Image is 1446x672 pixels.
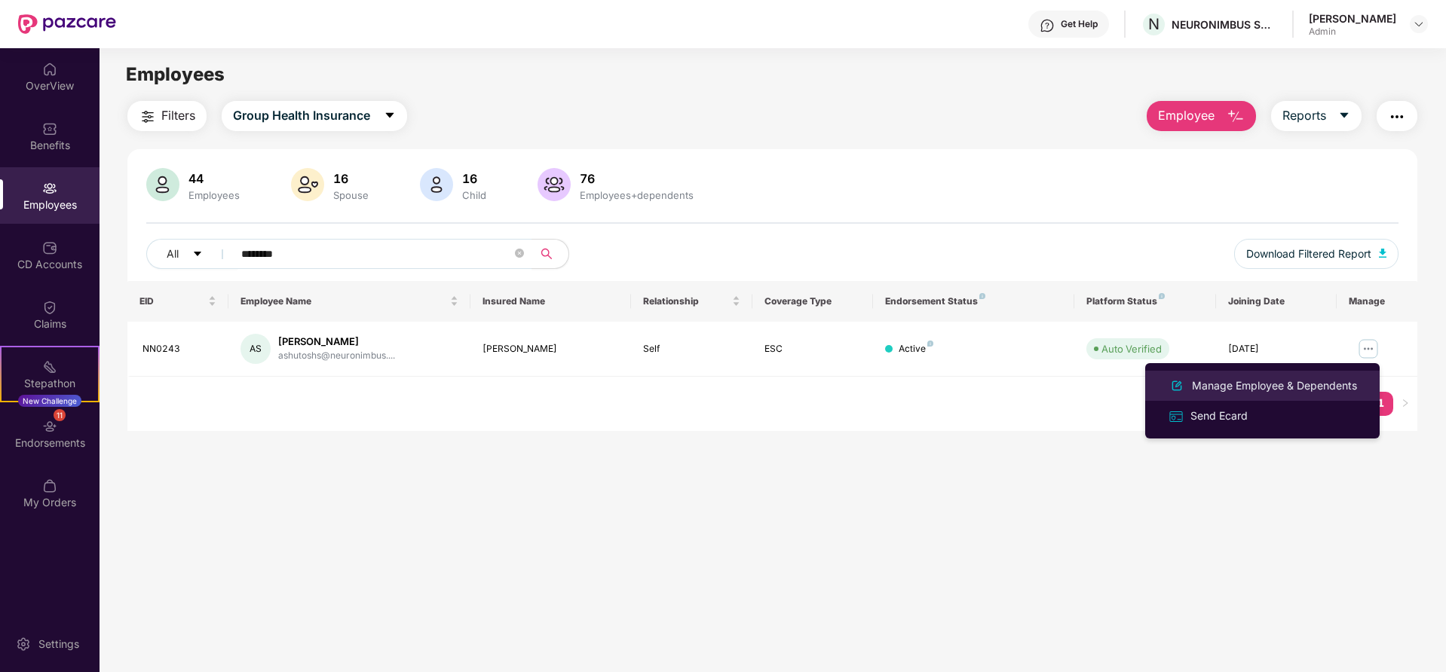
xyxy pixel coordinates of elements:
button: Employee [1147,101,1256,131]
li: Next Page [1393,392,1417,416]
button: Group Health Insurancecaret-down [222,101,407,131]
img: manageButton [1356,337,1380,361]
div: Stepathon [2,376,98,391]
div: Child [459,189,489,201]
img: svg+xml;base64,PHN2ZyB4bWxucz0iaHR0cDovL3d3dy53My5vcmcvMjAwMC9zdmciIHdpZHRoPSI4IiBoZWlnaHQ9IjgiIH... [927,341,933,347]
span: Employee [1158,106,1215,125]
img: svg+xml;base64,PHN2ZyB4bWxucz0iaHR0cDovL3d3dy53My5vcmcvMjAwMC9zdmciIHdpZHRoPSI4IiBoZWlnaHQ9IjgiIH... [979,293,985,299]
div: Active [899,342,933,356]
button: Allcaret-down [146,239,238,269]
th: Insured Name [470,281,632,322]
div: New Challenge [18,395,81,407]
div: Auto Verified [1101,341,1162,356]
img: svg+xml;base64,PHN2ZyBpZD0iSGVscC0zMngzMiIgeG1sbnM9Imh0dHA6Ly93d3cudzMub3JnLzIwMDAvc3ZnIiB3aWR0aD... [1040,18,1055,33]
img: svg+xml;base64,PHN2ZyB4bWxucz0iaHR0cDovL3d3dy53My5vcmcvMjAwMC9zdmciIHhtbG5zOnhsaW5rPSJodHRwOi8vd3... [1379,249,1386,258]
img: svg+xml;base64,PHN2ZyBpZD0iQ2xhaW0iIHhtbG5zPSJodHRwOi8vd3d3LnczLm9yZy8yMDAwL3N2ZyIgd2lkdGg9IjIwIi... [42,300,57,315]
img: svg+xml;base64,PHN2ZyB4bWxucz0iaHR0cDovL3d3dy53My5vcmcvMjAwMC9zdmciIHhtbG5zOnhsaW5rPSJodHRwOi8vd3... [1227,108,1245,126]
img: svg+xml;base64,PHN2ZyB4bWxucz0iaHR0cDovL3d3dy53My5vcmcvMjAwMC9zdmciIHdpZHRoPSIyNCIgaGVpZ2h0PSIyNC... [1388,108,1406,126]
div: 16 [459,171,489,186]
th: Relationship [631,281,752,322]
span: Employees [126,63,225,85]
img: svg+xml;base64,PHN2ZyB4bWxucz0iaHR0cDovL3d3dy53My5vcmcvMjAwMC9zdmciIHdpZHRoPSIyNCIgaGVpZ2h0PSIyNC... [139,108,157,126]
div: ashutoshs@neuronimbus.... [278,349,395,363]
span: All [167,246,179,262]
div: Admin [1309,26,1396,38]
div: NN0243 [142,342,216,356]
span: caret-down [192,249,203,261]
span: caret-down [384,109,396,123]
img: svg+xml;base64,PHN2ZyB4bWxucz0iaHR0cDovL3d3dy53My5vcmcvMjAwMC9zdmciIHhtbG5zOnhsaW5rPSJodHRwOi8vd3... [146,168,179,201]
button: Reportscaret-down [1271,101,1362,131]
div: Get Help [1061,18,1098,30]
th: Employee Name [228,281,470,322]
img: svg+xml;base64,PHN2ZyBpZD0iRW1wbG95ZWVzIiB4bWxucz0iaHR0cDovL3d3dy53My5vcmcvMjAwMC9zdmciIHdpZHRoPS... [42,181,57,196]
div: Platform Status [1086,295,1203,307]
img: svg+xml;base64,PHN2ZyB4bWxucz0iaHR0cDovL3d3dy53My5vcmcvMjAwMC9zdmciIHdpZHRoPSIxNiIgaGVpZ2h0PSIxNi... [1168,408,1184,425]
span: close-circle [515,249,524,258]
img: svg+xml;base64,PHN2ZyB4bWxucz0iaHR0cDovL3d3dy53My5vcmcvMjAwMC9zdmciIHhtbG5zOnhsaW5rPSJodHRwOi8vd3... [420,168,453,201]
span: Download Filtered Report [1246,246,1371,262]
div: AS [240,334,271,364]
img: svg+xml;base64,PHN2ZyB4bWxucz0iaHR0cDovL3d3dy53My5vcmcvMjAwMC9zdmciIHhtbG5zOnhsaW5rPSJodHRwOi8vd3... [1168,377,1186,395]
div: 11 [54,409,66,421]
button: Download Filtered Report [1234,239,1399,269]
button: search [532,239,569,269]
div: 76 [577,171,697,186]
div: Endorsement Status [885,295,1062,307]
div: [DATE] [1228,342,1325,356]
div: ESC [764,342,861,356]
img: svg+xml;base64,PHN2ZyBpZD0iRHJvcGRvd24tMzJ4MzIiIHhtbG5zPSJodHRwOi8vd3d3LnczLm9yZy8yMDAwL3N2ZyIgd2... [1413,18,1425,30]
img: svg+xml;base64,PHN2ZyBpZD0iTXlfT3JkZXJzIiBkYXRhLW5hbWU9Ik15IE9yZGVycyIgeG1sbnM9Imh0dHA6Ly93d3cudz... [42,478,57,493]
th: EID [127,281,228,322]
div: Manage Employee & Dependents [1189,377,1360,394]
img: svg+xml;base64,PHN2ZyB4bWxucz0iaHR0cDovL3d3dy53My5vcmcvMjAwMC9zdmciIHdpZHRoPSI4IiBoZWlnaHQ9IjgiIH... [1159,293,1165,299]
img: svg+xml;base64,PHN2ZyB4bWxucz0iaHR0cDovL3d3dy53My5vcmcvMjAwMC9zdmciIHhtbG5zOnhsaW5rPSJodHRwOi8vd3... [538,168,571,201]
div: 16 [330,171,372,186]
span: search [532,248,561,260]
div: Send Ecard [1187,408,1251,424]
th: Coverage Type [752,281,873,322]
img: svg+xml;base64,PHN2ZyBpZD0iRW5kb3JzZW1lbnRzIiB4bWxucz0iaHR0cDovL3d3dy53My5vcmcvMjAwMC9zdmciIHdpZH... [42,419,57,434]
img: svg+xml;base64,PHN2ZyBpZD0iU2V0dGluZy0yMHgyMCIgeG1sbnM9Imh0dHA6Ly93d3cudzMub3JnLzIwMDAvc3ZnIiB3aW... [16,637,31,652]
div: Settings [34,637,84,652]
span: Employee Name [240,295,447,307]
span: N [1148,15,1160,33]
div: [PERSON_NAME] [1309,11,1396,26]
span: Filters [161,106,195,125]
img: svg+xml;base64,PHN2ZyBpZD0iQ0RfQWNjb3VudHMiIGRhdGEtbmFtZT0iQ0QgQWNjb3VudHMiIHhtbG5zPSJodHRwOi8vd3... [42,240,57,255]
span: Relationship [643,295,728,307]
img: svg+xml;base64,PHN2ZyB4bWxucz0iaHR0cDovL3d3dy53My5vcmcvMjAwMC9zdmciIHdpZHRoPSIyMSIgaGVpZ2h0PSIyMC... [42,359,57,374]
img: svg+xml;base64,PHN2ZyB4bWxucz0iaHR0cDovL3d3dy53My5vcmcvMjAwMC9zdmciIHhtbG5zOnhsaW5rPSJodHRwOi8vd3... [291,168,324,201]
div: Employees+dependents [577,189,697,201]
img: New Pazcare Logo [18,14,116,34]
span: EID [139,295,205,307]
div: [PERSON_NAME] [483,342,620,356]
div: 44 [185,171,243,186]
img: svg+xml;base64,PHN2ZyBpZD0iSG9tZSIgeG1sbnM9Imh0dHA6Ly93d3cudzMub3JnLzIwMDAvc3ZnIiB3aWR0aD0iMjAiIG... [42,62,57,77]
a: 1 [1369,392,1393,414]
button: right [1393,392,1417,416]
img: svg+xml;base64,PHN2ZyBpZD0iQmVuZWZpdHMiIHhtbG5zPSJodHRwOi8vd3d3LnczLm9yZy8yMDAwL3N2ZyIgd2lkdGg9Ij... [42,121,57,136]
li: 1 [1369,392,1393,416]
th: Manage [1337,281,1417,322]
span: Group Health Insurance [233,106,370,125]
span: Reports [1282,106,1326,125]
button: Filters [127,101,207,131]
span: caret-down [1338,109,1350,123]
th: Joining Date [1216,281,1337,322]
div: Spouse [330,189,372,201]
div: Self [643,342,740,356]
div: NEURONIMBUS SOFTWARE SERVICES PRIVATE LIMITED [1172,17,1277,32]
div: Employees [185,189,243,201]
span: close-circle [515,247,524,261]
span: right [1401,399,1410,408]
div: [PERSON_NAME] [278,334,395,349]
